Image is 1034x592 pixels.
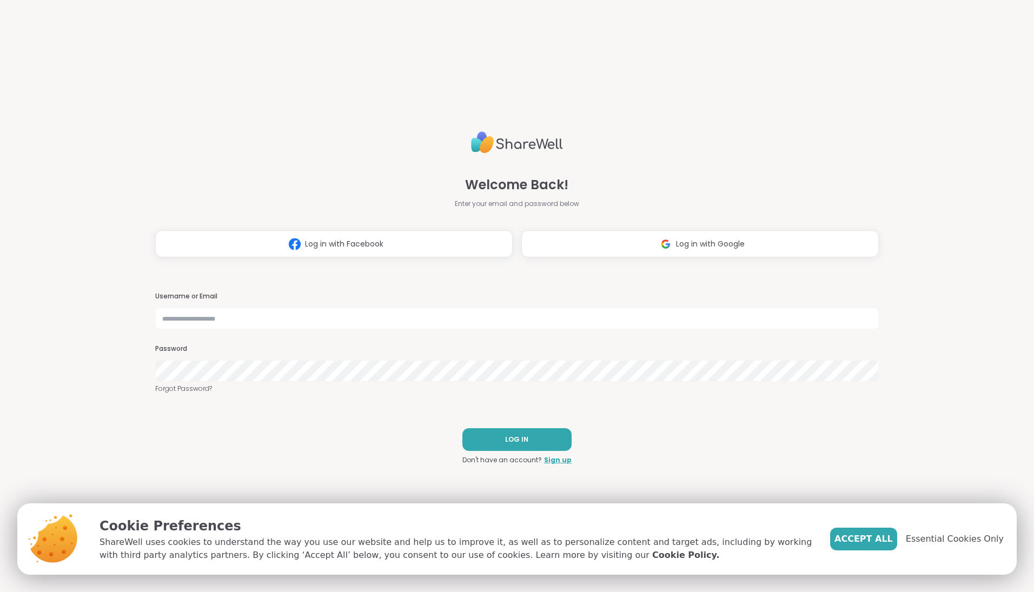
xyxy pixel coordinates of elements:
[465,175,568,195] span: Welcome Back!
[471,127,563,158] img: ShareWell Logo
[100,536,813,562] p: ShareWell uses cookies to understand the way you use our website and help us to improve it, as we...
[906,533,1004,546] span: Essential Cookies Only
[676,238,745,250] span: Log in with Google
[834,533,893,546] span: Accept All
[305,238,383,250] span: Log in with Facebook
[462,428,572,451] button: LOG IN
[652,549,719,562] a: Cookie Policy.
[155,230,513,257] button: Log in with Facebook
[505,435,528,444] span: LOG IN
[544,455,572,465] a: Sign up
[830,528,897,550] button: Accept All
[462,455,542,465] span: Don't have an account?
[155,292,879,301] h3: Username or Email
[155,384,879,394] a: Forgot Password?
[100,516,813,536] p: Cookie Preferences
[655,234,676,254] img: ShareWell Logomark
[521,230,879,257] button: Log in with Google
[155,344,879,354] h3: Password
[455,199,579,209] span: Enter your email and password below
[284,234,305,254] img: ShareWell Logomark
